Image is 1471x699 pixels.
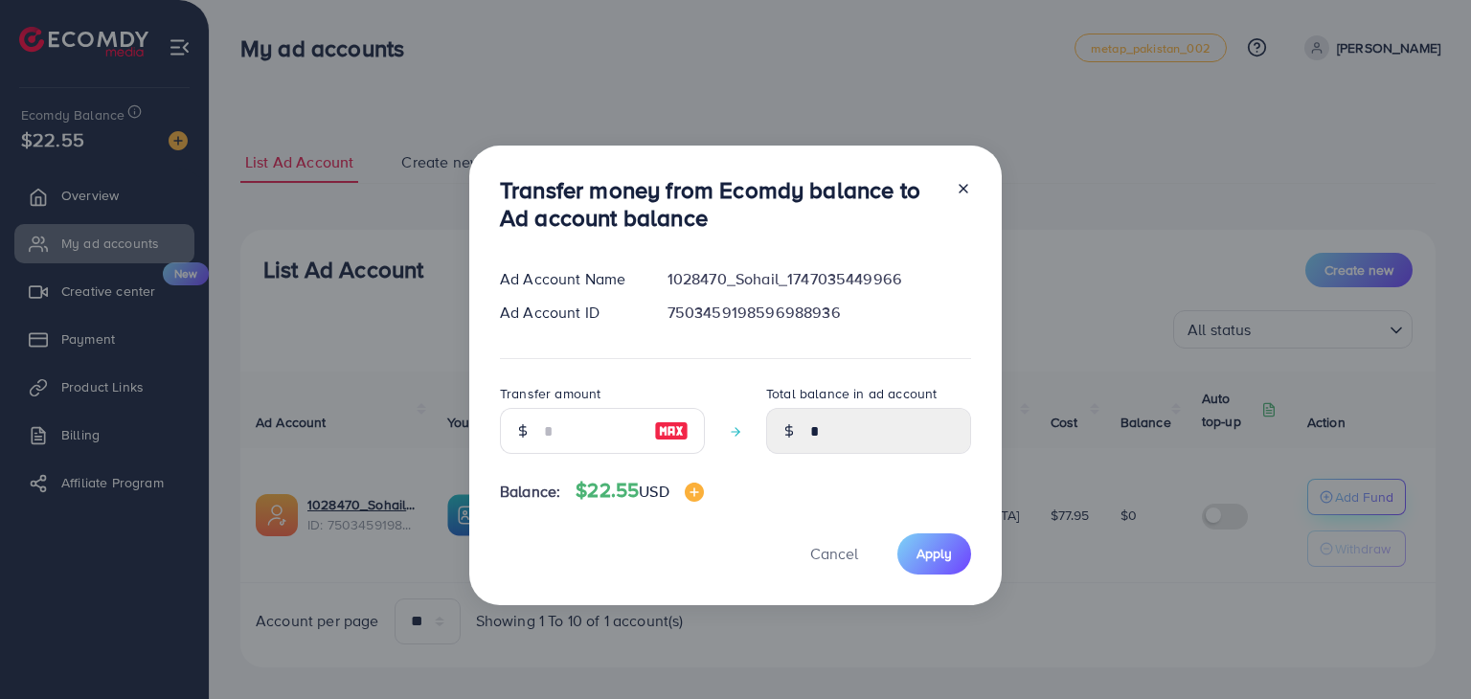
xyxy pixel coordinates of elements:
[652,268,986,290] div: 1028470_Sohail_1747035449966
[1390,613,1457,685] iframe: Chat
[485,302,652,324] div: Ad Account ID
[500,481,560,503] span: Balance:
[485,268,652,290] div: Ad Account Name
[576,479,703,503] h4: $22.55
[500,176,940,232] h3: Transfer money from Ecomdy balance to Ad account balance
[500,384,600,403] label: Transfer amount
[654,419,689,442] img: image
[810,543,858,564] span: Cancel
[786,533,882,575] button: Cancel
[766,384,937,403] label: Total balance in ad account
[897,533,971,575] button: Apply
[685,483,704,502] img: image
[917,544,952,563] span: Apply
[652,302,986,324] div: 7503459198596988936
[639,481,668,502] span: USD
